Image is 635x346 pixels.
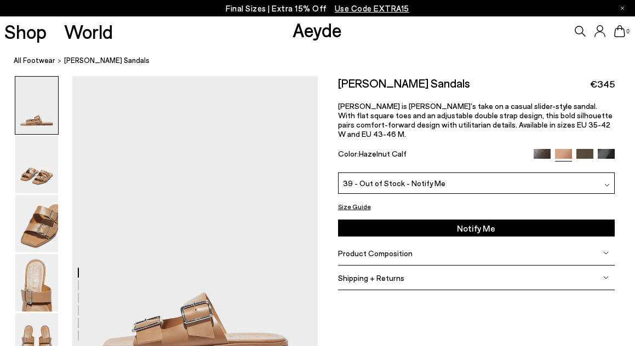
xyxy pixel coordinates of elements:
span: Shipping + Returns [338,273,404,282]
span: [PERSON_NAME] Sandals [64,55,150,66]
a: Aeyde [293,18,342,41]
img: svg%3E [603,250,609,256]
img: Tonya Leather Sandals - Image 4 [15,254,58,312]
button: Size Guide [338,200,371,214]
h2: [PERSON_NAME] Sandals [338,76,470,90]
a: All Footwear [14,55,55,66]
img: svg%3E [604,182,610,188]
a: Shop [4,22,47,41]
img: Tonya Leather Sandals - Image 3 [15,195,58,252]
nav: breadcrumb [14,46,635,76]
button: Notify Me [338,220,615,237]
div: Color: [338,149,525,162]
img: Tonya Leather Sandals - Image 1 [15,77,58,134]
span: 39 - Out of Stock - Notify Me [343,177,445,189]
span: Hazelnut Calf [359,149,407,158]
a: 0 [614,25,625,37]
img: svg%3E [603,275,609,280]
span: €345 [590,77,615,91]
p: [PERSON_NAME] is [PERSON_NAME]’s take on a casual slider-style sandal. With flat square toes and ... [338,101,615,139]
span: 0 [625,28,631,34]
a: World [64,22,113,41]
span: Product Composition [338,249,413,258]
img: Tonya Leather Sandals - Image 2 [15,136,58,193]
span: Navigate to /collections/ss25-final-sizes [335,3,409,13]
p: Final Sizes | Extra 15% Off [226,2,409,15]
